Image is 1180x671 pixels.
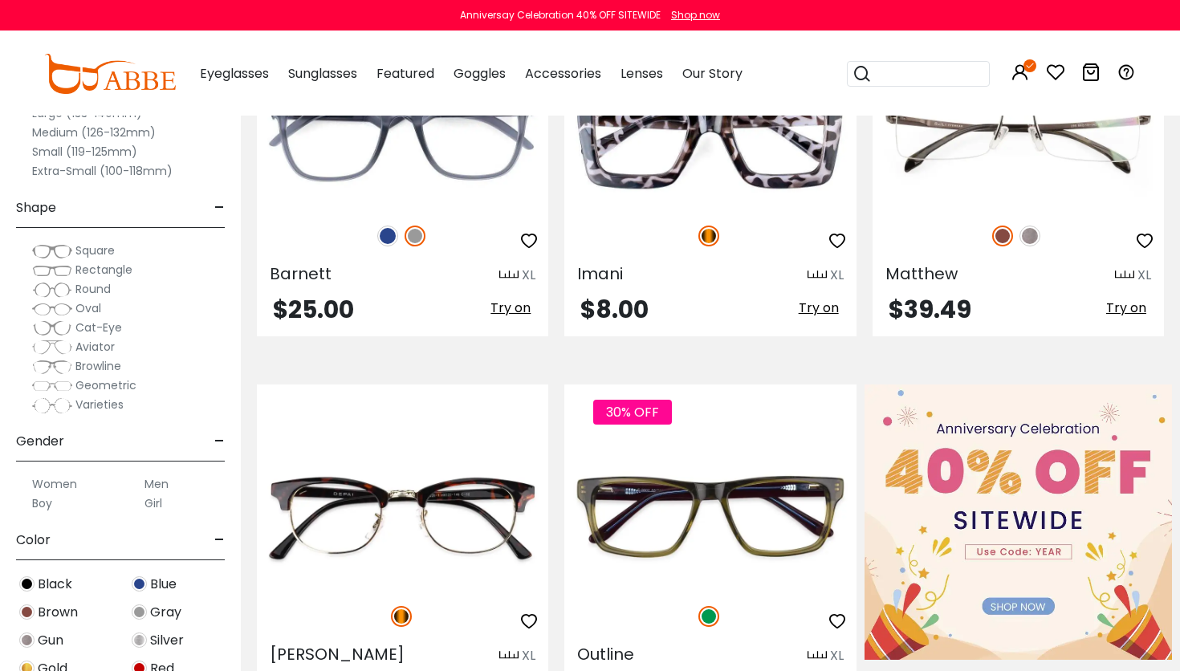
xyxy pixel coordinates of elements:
img: Geometric.png [32,378,72,394]
span: Square [75,242,115,258]
img: Gray [132,604,147,620]
label: Men [144,474,169,494]
button: Try on [486,298,535,319]
span: Black [38,575,72,594]
img: Oval.png [32,301,72,317]
span: Rectangle [75,262,132,278]
span: Silver [150,631,184,650]
span: - [214,521,225,559]
img: Aviator.png [32,340,72,356]
img: Tortoise Imani - Plastic ,Universal Bridge Fit [564,63,856,209]
button: Try on [1101,298,1151,319]
span: Try on [490,299,531,317]
div: XL [522,266,535,285]
span: Lenses [621,64,663,83]
span: 30% OFF [593,400,672,425]
img: Black [19,576,35,592]
span: Barnett [270,262,332,285]
img: size ruler [808,270,827,282]
img: Silver [132,632,147,648]
span: $8.00 [580,292,649,327]
span: Geometric [75,377,136,393]
img: Blue [132,576,147,592]
div: XL [522,646,535,665]
img: abbeglasses.com [44,54,176,94]
div: Shop now [671,8,720,22]
img: Rectangle.png [32,262,72,279]
span: Cat-Eye [75,319,122,335]
span: $25.00 [273,292,354,327]
img: Green [698,606,719,627]
img: size ruler [1115,270,1134,282]
span: Oval [75,300,101,316]
span: Browline [75,358,121,374]
label: Women [32,474,77,494]
span: [PERSON_NAME] [270,643,405,665]
div: Anniversay Celebration 40% OFF SITEWIDE [460,8,661,22]
span: Matthew [885,262,958,285]
span: Goggles [454,64,506,83]
span: Shape [16,189,56,227]
span: Aviator [75,339,115,355]
div: XL [830,266,844,285]
img: Gray Barnett - TR ,Universal Bridge Fit [257,63,548,209]
img: Tortoise [391,606,412,627]
label: Boy [32,494,52,513]
span: Brown [38,603,78,622]
span: Featured [376,64,434,83]
span: Varieties [75,396,124,413]
div: XL [1137,266,1151,285]
span: Accessories [525,64,601,83]
img: size ruler [808,650,827,662]
img: Tortoise Aidan - TR ,Adjust Nose Pads [257,442,548,588]
span: Blue [150,575,177,594]
span: Gray [150,603,181,622]
img: Anniversary Celebration [865,384,1172,659]
button: Try on [794,298,844,319]
span: Sunglasses [288,64,357,83]
img: Gray [405,226,425,246]
img: Gun [1019,226,1040,246]
img: size ruler [499,270,519,282]
span: Try on [799,299,839,317]
img: Brown Matthew - Metal ,Adjust Nose Pads [873,63,1164,209]
img: Varieties.png [32,397,72,414]
img: Green Outline - Acetate ,Universal Bridge Fit [564,442,856,588]
div: XL [830,646,844,665]
img: Cat-Eye.png [32,320,72,336]
label: Small (119-125mm) [32,142,137,161]
label: Girl [144,494,162,513]
img: size ruler [499,650,519,662]
span: - [214,189,225,227]
span: Gun [38,631,63,650]
span: Outline [577,643,634,665]
img: Blue [377,226,398,246]
label: Medium (126-132mm) [32,123,156,142]
span: $39.49 [889,292,971,327]
span: Round [75,281,111,297]
label: Extra-Small (100-118mm) [32,161,173,181]
span: Gender [16,422,64,461]
img: Square.png [32,243,72,259]
span: - [214,422,225,461]
a: Shop now [663,8,720,22]
img: Gun [19,632,35,648]
img: Brown [992,226,1013,246]
img: Brown [19,604,35,620]
span: Color [16,521,51,559]
img: Browline.png [32,359,72,375]
img: Round.png [32,282,72,298]
span: Our Story [682,64,743,83]
span: Imani [577,262,623,285]
span: Eyeglasses [200,64,269,83]
img: Tortoise [698,226,719,246]
span: Try on [1106,299,1146,317]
